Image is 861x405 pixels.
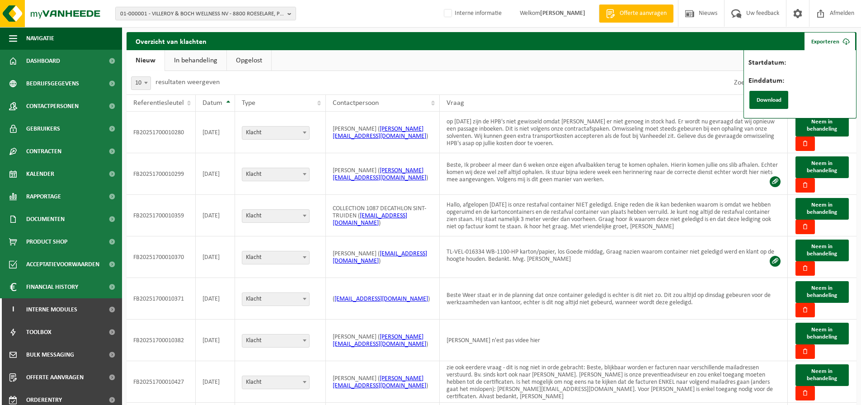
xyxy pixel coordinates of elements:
[333,126,426,140] a: [PERSON_NAME][EMAIL_ADDRESS][DOMAIN_NAME]
[440,278,788,320] td: Beste Weer staat er in de planning dat onze container geledigd is echter is dit niet zo. Dit zou ...
[26,27,54,50] span: Navigatie
[26,50,60,72] span: Dashboard
[242,251,310,264] span: Klacht
[127,112,196,153] td: FB20251700010280
[26,366,84,389] span: Offerte aanvragen
[807,244,837,257] span: Neem in behandeling
[734,79,757,86] label: Zoeken:
[807,202,837,215] span: Neem in behandeling
[242,376,309,389] span: Klacht
[326,320,439,361] td: [PERSON_NAME] ( )
[326,361,439,403] td: [PERSON_NAME] ( )
[749,91,788,109] button: Download
[440,112,788,153] td: op [DATE] zijn de HPB's niet gewisseld omdat [PERSON_NAME] er niet genoeg in stock had. Er wordt ...
[326,153,439,195] td: [PERSON_NAME] ( )
[202,99,222,107] span: Datum
[26,321,52,344] span: Toolbox
[440,153,788,195] td: Beste, Ik probeer al meer dan 6 weken onze eigen afvalbakken terug te komen ophalen. Hierin komen...
[131,76,151,90] span: 10
[26,298,77,321] span: Interne modules
[242,334,310,348] span: Klacht
[333,99,379,107] span: Contactpersoon
[333,167,426,181] a: [PERSON_NAME][EMAIL_ADDRESS][DOMAIN_NAME]
[26,253,99,276] span: Acceptatievoorwaarden
[127,320,196,361] td: FB20251700010382
[447,99,464,107] span: Vraag
[196,153,235,195] td: [DATE]
[196,320,235,361] td: [DATE]
[795,115,849,137] button: Neem in behandeling
[326,195,439,236] td: COLLECTION 1087 DECATHLON SINT-TRUIDEN ( )
[127,278,196,320] td: FB20251700010371
[26,95,79,118] span: Contactpersonen
[333,212,407,226] a: [EMAIL_ADDRESS][DOMAIN_NAME]
[242,126,310,140] span: Klacht
[196,195,235,236] td: [DATE]
[807,285,837,298] span: Neem in behandeling
[127,32,216,50] h2: Overzicht van klachten
[333,250,427,264] a: [EMAIL_ADDRESS][DOMAIN_NAME]
[196,112,235,153] td: [DATE]
[9,298,17,321] span: I
[196,236,235,278] td: [DATE]
[242,293,309,306] span: Klacht
[242,334,309,347] span: Klacht
[133,99,184,107] span: Referentiesleutel
[333,375,426,389] a: [PERSON_NAME][EMAIL_ADDRESS][DOMAIN_NAME]
[26,163,54,185] span: Kalender
[127,50,165,71] a: Nieuw
[127,195,196,236] td: FB20251700010359
[807,119,837,132] span: Neem in behandeling
[440,195,788,236] td: Hallo, afgelopen [DATE] is onze restafval container NIET geledigd. Enige reden die ik kan bedenke...
[26,344,74,366] span: Bulk Messaging
[242,99,255,107] span: Type
[165,50,226,71] a: In behandeling
[807,160,837,174] span: Neem in behandeling
[440,320,788,361] td: [PERSON_NAME] n'est pas videe hier
[540,10,585,17] strong: [PERSON_NAME]
[132,77,151,89] span: 10
[127,153,196,195] td: FB20251700010299
[795,281,849,303] button: Neem in behandeling
[196,361,235,403] td: [DATE]
[804,32,856,50] a: Exporteren
[227,50,271,71] a: Opgelost
[26,276,78,298] span: Financial History
[795,156,849,178] button: Neem in behandeling
[242,251,309,264] span: Klacht
[795,240,849,261] button: Neem in behandeling
[617,9,669,18] span: Offerte aanvragen
[333,334,426,348] a: [PERSON_NAME][EMAIL_ADDRESS][DOMAIN_NAME]
[795,323,849,344] button: Neem in behandeling
[442,7,502,20] label: Interne informatie
[326,278,439,320] td: ( )
[795,198,849,220] button: Neem in behandeling
[26,231,67,253] span: Product Shop
[242,209,310,223] span: Klacht
[127,236,196,278] td: FB20251700010370
[440,361,788,403] td: zie ook eerdere vraag - dit is nog niet in orde gebracht: Beste, blijkbaar worden er facturen naa...
[115,7,296,20] button: 01-000001 - VILLEROY & BOCH WELLNESS NV - 8800 ROESELARE, POPULIERSTRAAT 1
[26,72,79,95] span: Bedrijfsgegevens
[334,296,428,302] a: [EMAIL_ADDRESS][DOMAIN_NAME]
[196,278,235,320] td: [DATE]
[242,127,309,139] span: Klacht
[155,79,220,86] label: resultaten weergeven
[333,250,427,264] span: [PERSON_NAME] ( )
[807,327,837,340] span: Neem in behandeling
[807,368,837,381] span: Neem in behandeling
[26,118,60,140] span: Gebruikers
[26,185,61,208] span: Rapportage
[120,7,284,21] span: 01-000001 - VILLEROY & BOCH WELLNESS NV - 8800 ROESELARE, POPULIERSTRAAT 1
[242,168,309,181] span: Klacht
[242,210,309,222] span: Klacht
[440,236,788,278] td: TL-VEL-016334 WB-1100-HP karton/papier, los Goede middag, Graag nazien waarom container niet gele...
[26,208,65,231] span: Documenten
[599,5,673,23] a: Offerte aanvragen
[26,140,61,163] span: Contracten
[127,361,196,403] td: FB20251700010427
[242,168,310,181] span: Klacht
[242,376,310,389] span: Klacht
[795,364,849,386] button: Neem in behandeling
[242,292,310,306] span: Klacht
